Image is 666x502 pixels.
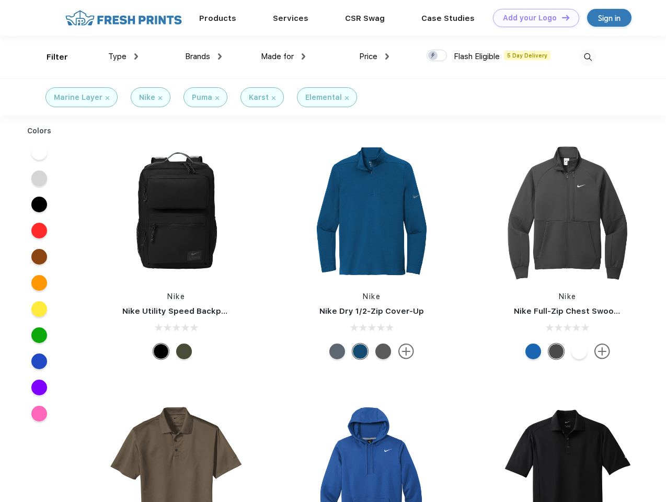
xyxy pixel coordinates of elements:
[108,52,127,61] span: Type
[525,344,541,359] div: Royal
[359,52,377,61] span: Price
[62,9,185,27] img: fo%20logo%202.webp
[273,14,308,23] a: Services
[514,306,653,316] a: Nike Full-Zip Chest Swoosh Jacket
[134,53,138,60] img: dropdown.png
[106,96,109,100] img: filter_cancel.svg
[504,51,550,60] span: 5 Day Delivery
[199,14,236,23] a: Products
[454,52,500,61] span: Flash Eligible
[571,344,587,359] div: White
[498,142,637,281] img: func=resize&h=266
[562,15,569,20] img: DT
[167,292,185,301] a: Nike
[587,9,631,27] a: Sign in
[503,14,557,22] div: Add your Logo
[176,344,192,359] div: Cargo Khaki
[302,53,305,60] img: dropdown.png
[139,92,155,103] div: Nike
[398,344,414,359] img: more.svg
[548,344,564,359] div: Anthracite
[218,53,222,60] img: dropdown.png
[302,142,441,281] img: func=resize&h=266
[305,92,342,103] div: Elemental
[107,142,246,281] img: func=resize&h=266
[559,292,577,301] a: Nike
[363,292,381,301] a: Nike
[153,344,169,359] div: Black
[579,49,596,66] img: desktop_search.svg
[54,92,102,103] div: Marine Layer
[598,12,621,24] div: Sign in
[261,52,294,61] span: Made for
[345,14,385,23] a: CSR Swag
[345,96,349,100] img: filter_cancel.svg
[47,51,68,63] div: Filter
[329,344,345,359] div: Navy Heather
[122,306,235,316] a: Nike Utility Speed Backpack
[385,53,389,60] img: dropdown.png
[319,306,424,316] a: Nike Dry 1/2-Zip Cover-Up
[215,96,219,100] img: filter_cancel.svg
[352,344,368,359] div: Gym Blue
[185,52,210,61] span: Brands
[192,92,212,103] div: Puma
[19,125,60,136] div: Colors
[375,344,391,359] div: Black Heather
[594,344,610,359] img: more.svg
[272,96,275,100] img: filter_cancel.svg
[249,92,269,103] div: Karst
[158,96,162,100] img: filter_cancel.svg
